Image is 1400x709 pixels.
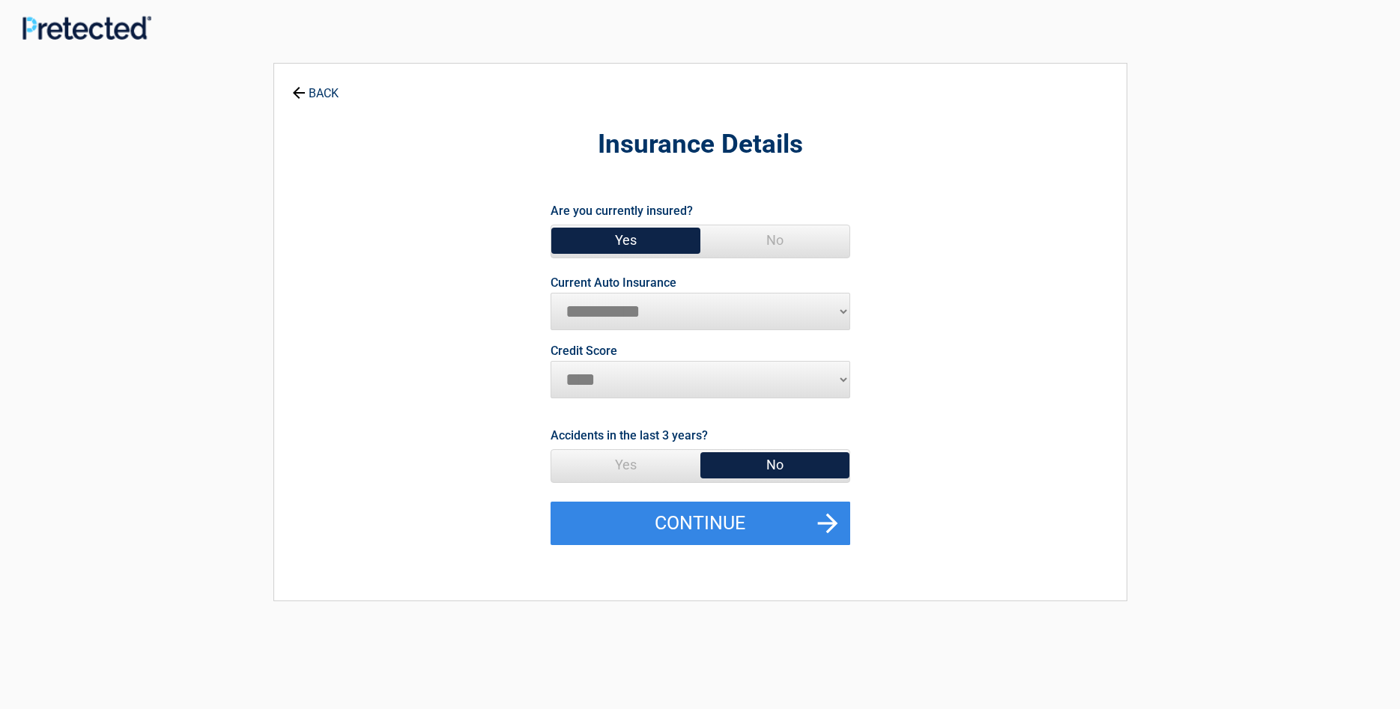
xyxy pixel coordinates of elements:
label: Are you currently insured? [551,201,693,221]
button: Continue [551,502,850,545]
span: Yes [551,450,700,480]
label: Current Auto Insurance [551,277,676,289]
span: Yes [551,225,700,255]
label: Accidents in the last 3 years? [551,425,708,445]
img: Main Logo [22,16,151,39]
a: BACK [289,73,342,100]
span: No [700,225,849,255]
label: Credit Score [551,345,617,357]
span: No [700,450,849,480]
h2: Insurance Details [357,127,1044,162]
